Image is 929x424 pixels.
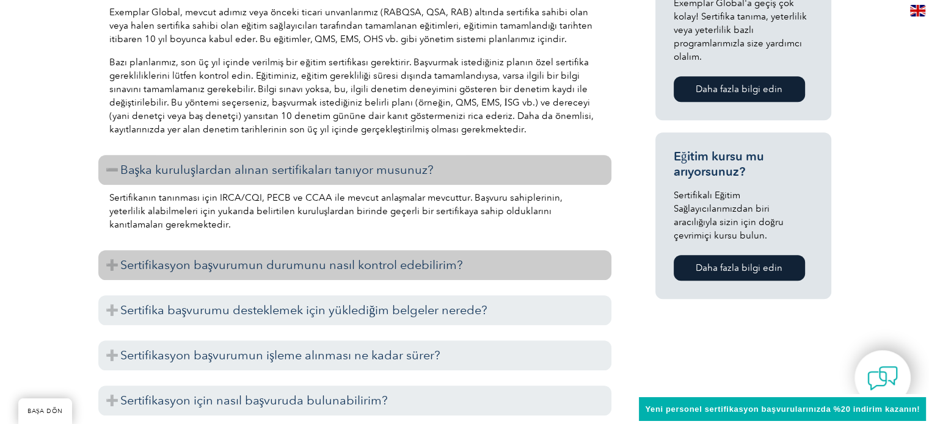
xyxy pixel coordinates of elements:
[109,192,563,230] font: Sertifikanın tanınması için IRCA/CQI, PECB ve CCAA ile mevcut anlaşmalar mevcuttur. Başvuru sahip...
[120,162,434,177] font: Başka kuruluşlardan alınan sertifikaları tanıyor musunuz?
[120,348,441,362] font: Sertifikasyon başvurumun işleme alınması ne kadar sürer?
[867,363,898,393] img: contact-chat.png
[674,255,805,281] a: Daha fazla bilgi edin
[696,262,782,273] font: Daha fazla bilgi edin
[18,398,72,424] a: BAŞA DÖN
[120,257,464,272] font: Sertifikasyon başvurumun durumunu nasıl kontrol edebilirim?
[674,190,784,241] font: Sertifikalı Eğitim Sağlayıcılarımızdan biri aracılığıyla sizin için doğru çevrimiçi kursu bulun.
[645,404,920,414] font: Yeni personel sertifikasyon başvurularınızda %20 indirim kazanın!
[109,57,594,135] font: Bazı planlarımız, son üç yıl içinde verilmiş bir eğitim sertifikası gerektirir. Başvurmak istediğ...
[120,393,388,408] font: Sertifikasyon için nasıl başvuruda bulunabilirim?
[674,76,805,102] a: Daha fazla bilgi edin
[674,149,764,179] font: Eğitim kursu mu arıyorsunuz?
[696,84,782,95] font: Daha fazla bilgi edin
[120,303,488,317] font: Sertifika başvurumu desteklemek için yüklediğim belgeler nerede?
[109,7,593,45] font: Exemplar Global, mevcut adımız veya önceki ticari unvanlarımız (RABQSA, QSA, RAB) altında sertifi...
[27,408,63,415] font: BAŞA DÖN
[910,5,925,16] img: en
